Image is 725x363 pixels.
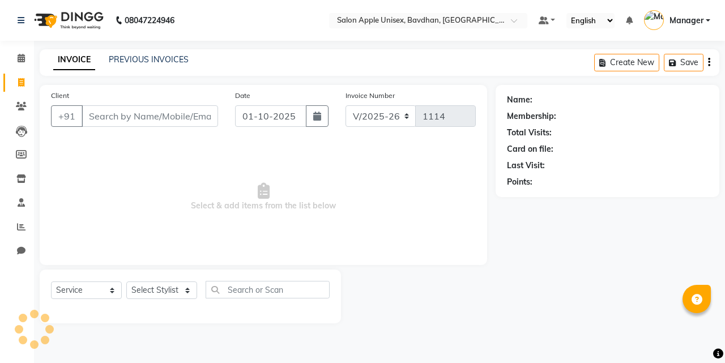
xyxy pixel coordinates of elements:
a: PREVIOUS INVOICES [109,54,189,65]
label: Invoice Number [346,91,395,101]
div: Points: [507,176,532,188]
input: Search or Scan [206,281,330,298]
button: Create New [594,54,659,71]
a: INVOICE [53,50,95,70]
label: Date [235,91,250,101]
div: Card on file: [507,143,553,155]
div: Membership: [507,110,556,122]
b: 08047224946 [125,5,174,36]
img: logo [29,5,106,36]
div: Name: [507,94,532,106]
label: Client [51,91,69,101]
button: Save [664,54,703,71]
button: +91 [51,105,83,127]
input: Search by Name/Mobile/Email/Code [82,105,218,127]
div: Last Visit: [507,160,545,172]
img: Manager [644,10,664,30]
span: Select & add items from the list below [51,140,476,254]
span: Manager [669,15,703,27]
div: Total Visits: [507,127,552,139]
